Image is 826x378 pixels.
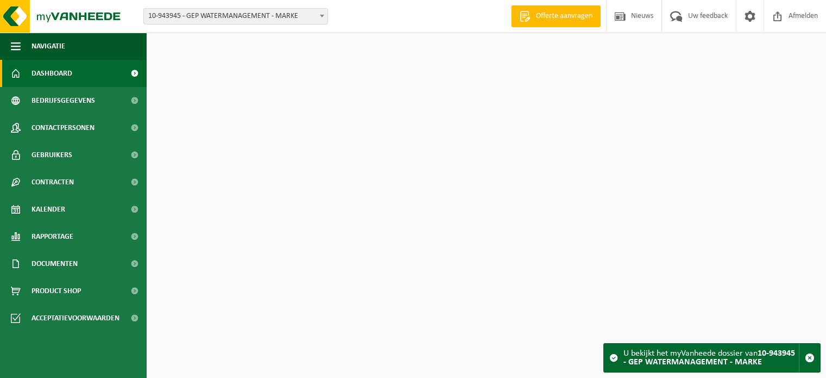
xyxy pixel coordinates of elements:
span: Navigatie [31,33,65,60]
span: Acceptatievoorwaarden [31,305,119,332]
span: Kalender [31,196,65,223]
strong: 10-943945 - GEP WATERMANAGEMENT - MARKE [623,349,795,367]
span: Offerte aanvragen [533,11,595,22]
span: Dashboard [31,60,72,87]
span: Product Shop [31,277,81,305]
span: Contactpersonen [31,114,94,141]
span: Bedrijfsgegevens [31,87,95,114]
span: 10-943945 - GEP WATERMANAGEMENT - MARKE [144,9,327,24]
span: Documenten [31,250,78,277]
span: Gebruikers [31,141,72,169]
span: 10-943945 - GEP WATERMANAGEMENT - MARKE [143,8,328,24]
span: Rapportage [31,223,73,250]
div: U bekijkt het myVanheede dossier van [623,344,799,372]
span: Contracten [31,169,74,196]
a: Offerte aanvragen [511,5,601,27]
